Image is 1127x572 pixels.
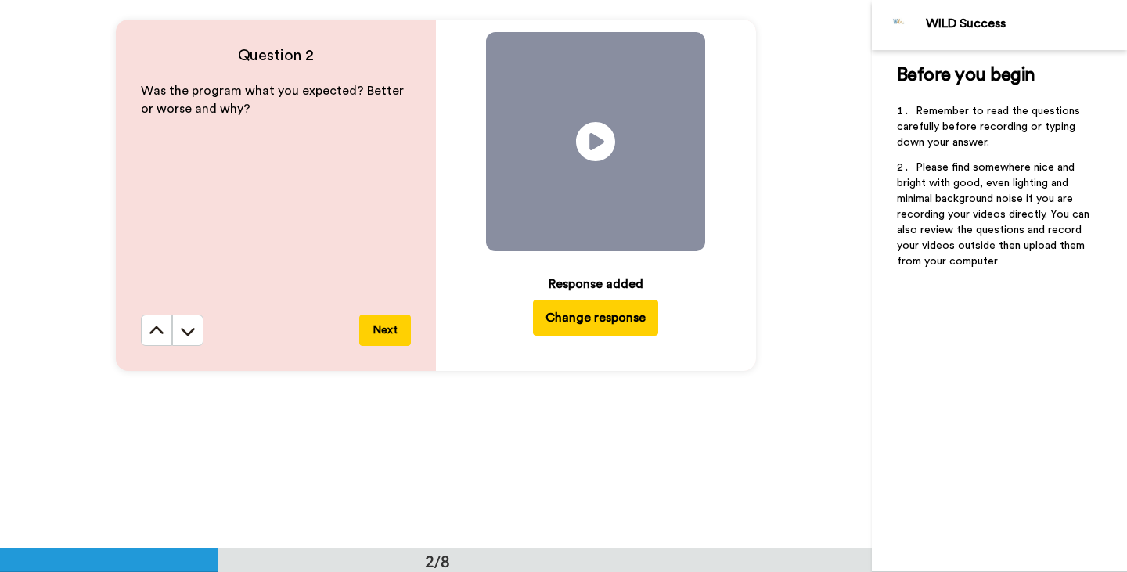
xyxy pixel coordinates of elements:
[549,275,643,293] div: Response added
[141,45,411,67] h4: Question 2
[897,66,1035,85] span: Before you begin
[141,85,407,115] span: Was the program what you expected? Better or worse and why?
[926,16,1126,31] div: WILD Success
[533,300,658,336] button: Change response
[897,106,1083,148] span: Remember to read the questions carefully before recording or typing down your answer.
[359,315,411,346] button: Next
[897,162,1093,267] span: Please find somewhere nice and bright with good, even lighting and minimal background noise if yo...
[400,550,475,572] div: 2/8
[880,6,918,44] img: Profile Image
